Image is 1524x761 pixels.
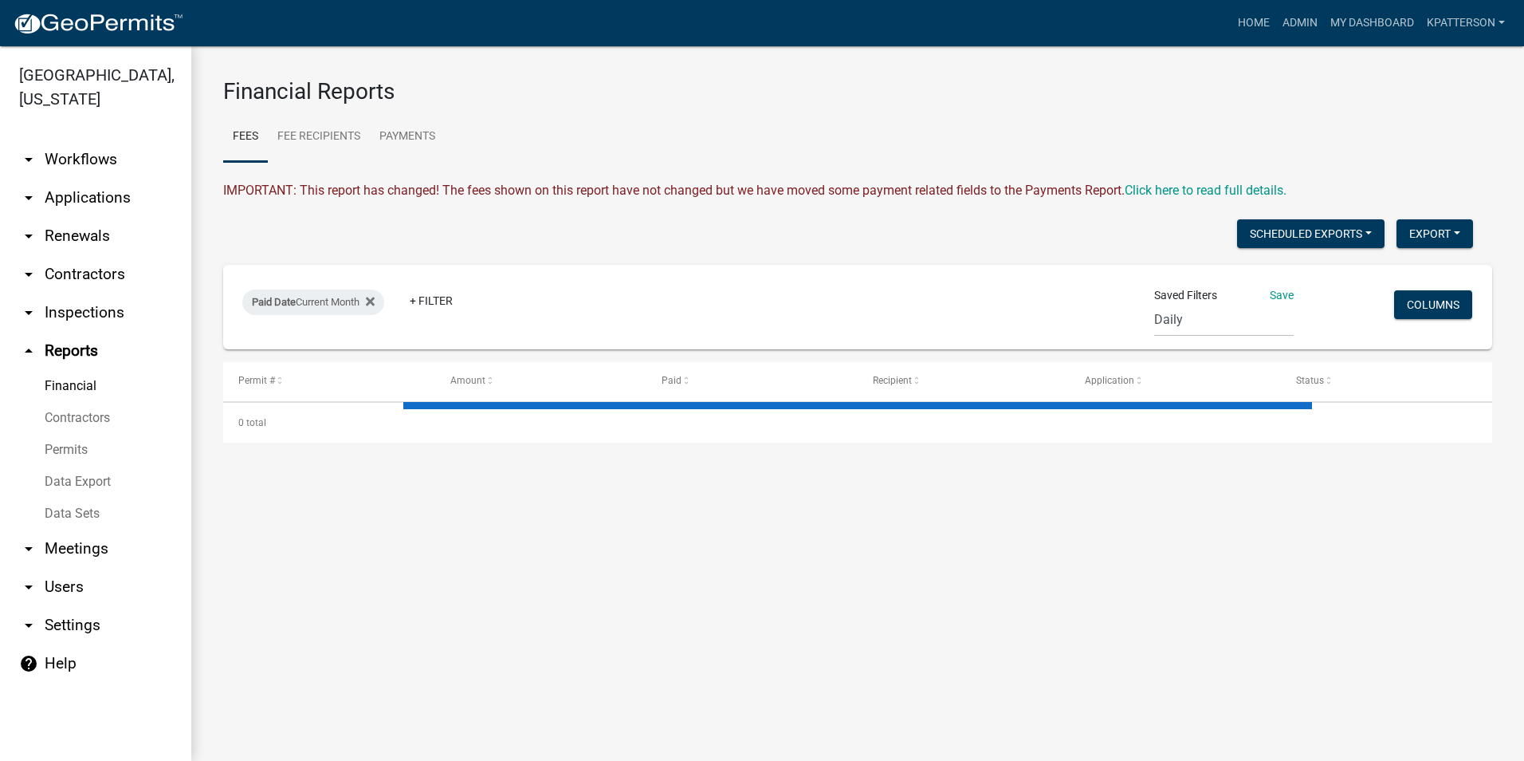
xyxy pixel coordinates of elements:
a: My Dashboard [1324,8,1420,38]
a: Fees [223,112,268,163]
button: Columns [1394,290,1472,319]
i: arrow_drop_down [19,578,38,597]
i: arrow_drop_down [19,539,38,558]
span: Paid [662,375,681,386]
a: Fee Recipients [268,112,370,163]
span: Recipient [873,375,912,386]
span: Status [1296,375,1324,386]
a: + Filter [397,286,465,315]
div: IMPORTANT: This report has changed! The fees shown on this report have not changed but we have mo... [223,181,1492,200]
i: arrow_drop_down [19,150,38,169]
a: Payments [370,112,445,163]
datatable-header-cell: Amount [434,362,646,400]
a: KPATTERSON [1420,8,1511,38]
span: Paid Date [252,296,296,308]
button: Scheduled Exports [1237,219,1385,248]
span: Amount [450,375,485,386]
h3: Financial Reports [223,78,1492,105]
a: Save [1270,289,1294,302]
button: Export [1396,219,1473,248]
i: arrow_drop_down [19,303,38,322]
i: arrow_drop_down [19,616,38,635]
datatable-header-cell: Paid [646,362,858,400]
a: Home [1231,8,1276,38]
datatable-header-cell: Permit # [223,362,434,400]
i: arrow_drop_down [19,265,38,284]
div: 0 total [223,403,1492,443]
span: Saved Filters [1154,287,1217,304]
datatable-header-cell: Status [1281,362,1492,400]
span: Application [1085,375,1134,386]
datatable-header-cell: Application [1069,362,1280,400]
a: Admin [1276,8,1324,38]
span: Permit # [238,375,275,386]
wm-modal-confirm: Upcoming Changes to Daily Fees Report [1125,183,1286,198]
i: arrow_drop_up [19,341,38,361]
a: Click here to read full details. [1125,183,1286,198]
i: arrow_drop_down [19,188,38,207]
i: arrow_drop_down [19,227,38,246]
div: Current Month [242,290,384,315]
i: help [19,654,38,673]
datatable-header-cell: Recipient [858,362,1069,400]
